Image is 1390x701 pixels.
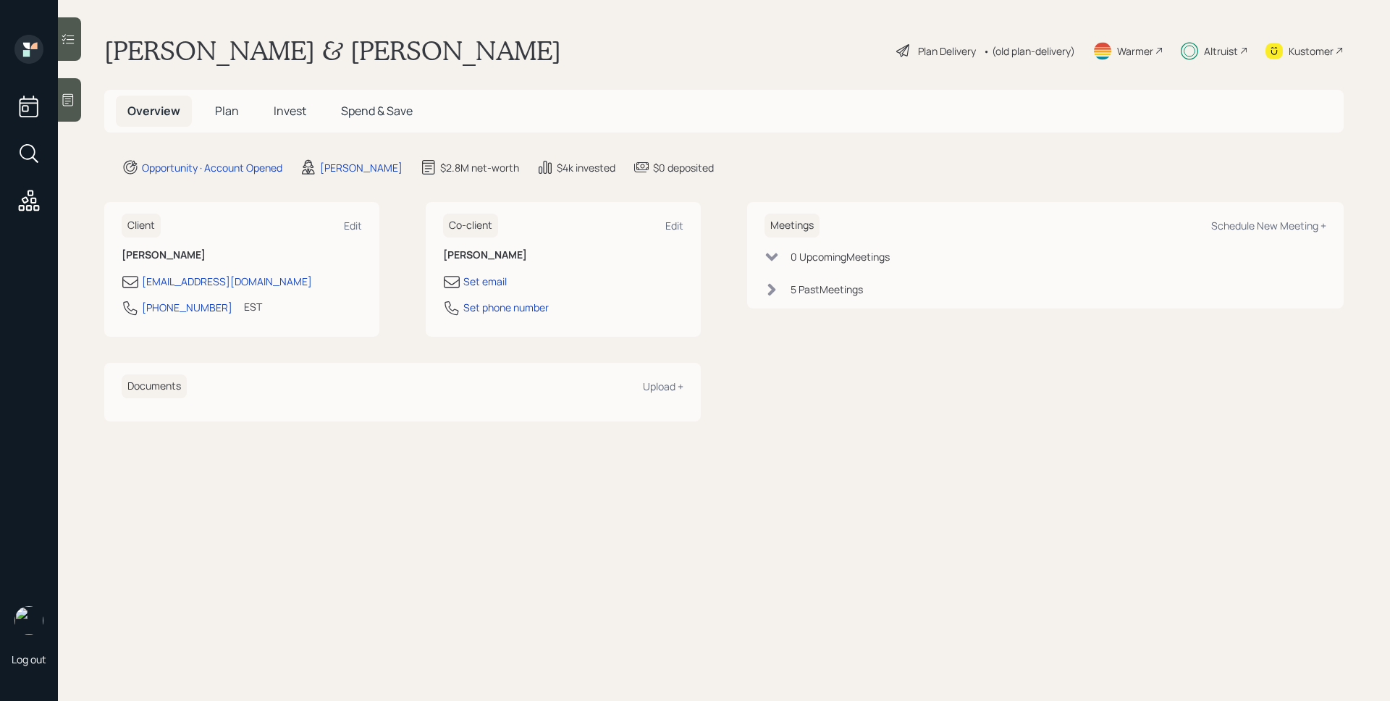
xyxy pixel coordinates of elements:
[443,249,683,261] h6: [PERSON_NAME]
[122,214,161,238] h6: Client
[557,160,615,175] div: $4k invested
[244,299,262,314] div: EST
[1211,219,1326,232] div: Schedule New Meeting +
[142,300,232,315] div: [PHONE_NUMBER]
[918,43,976,59] div: Plan Delivery
[344,219,362,232] div: Edit
[643,379,683,393] div: Upload +
[1117,43,1153,59] div: Warmer
[440,160,519,175] div: $2.8M net-worth
[1289,43,1334,59] div: Kustomer
[215,103,239,119] span: Plan
[122,249,362,261] h6: [PERSON_NAME]
[122,374,187,398] h6: Documents
[463,300,549,315] div: Set phone number
[1204,43,1238,59] div: Altruist
[142,274,312,289] div: [EMAIL_ADDRESS][DOMAIN_NAME]
[12,652,46,666] div: Log out
[127,103,180,119] span: Overview
[764,214,820,238] h6: Meetings
[14,606,43,635] img: james-distasi-headshot.png
[341,103,413,119] span: Spend & Save
[320,160,403,175] div: [PERSON_NAME]
[983,43,1075,59] div: • (old plan-delivery)
[653,160,714,175] div: $0 deposited
[665,219,683,232] div: Edit
[104,35,561,67] h1: [PERSON_NAME] & [PERSON_NAME]
[142,160,282,175] div: Opportunity · Account Opened
[443,214,498,238] h6: Co-client
[791,249,890,264] div: 0 Upcoming Meeting s
[791,282,863,297] div: 5 Past Meeting s
[463,274,507,289] div: Set email
[274,103,306,119] span: Invest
